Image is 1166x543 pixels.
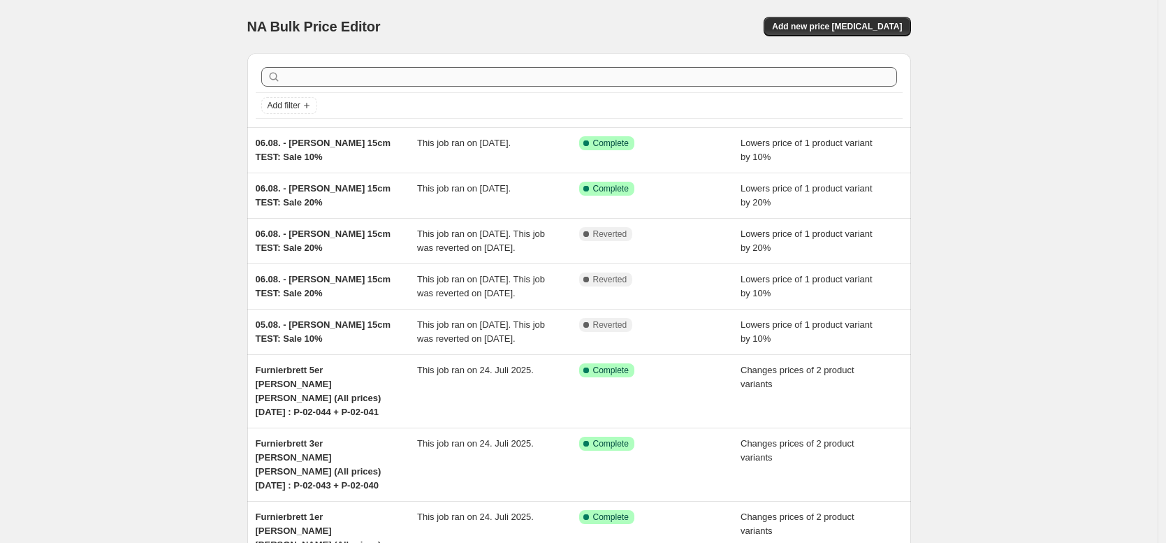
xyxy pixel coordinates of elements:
[256,274,391,298] span: 06.08. - [PERSON_NAME] 15cm TEST: Sale 20%
[417,319,545,344] span: This job ran on [DATE]. This job was reverted on [DATE].
[247,19,381,34] span: NA Bulk Price Editor
[417,438,534,449] span: This job ran on 24. Juli 2025.
[772,21,902,32] span: Add new price [MEDICAL_DATA]
[741,138,873,162] span: Lowers price of 1 product variant by 10%
[256,365,381,417] span: Furnierbrett 5er [PERSON_NAME] [PERSON_NAME] (All prices) [DATE] : P-02-044 + P-02-041
[256,319,391,344] span: 05.08. - [PERSON_NAME] 15cm TEST: Sale 10%
[256,138,391,162] span: 06.08. - [PERSON_NAME] 15cm TEST: Sale 10%
[741,274,873,298] span: Lowers price of 1 product variant by 10%
[593,138,629,149] span: Complete
[593,274,627,285] span: Reverted
[593,438,629,449] span: Complete
[256,438,381,491] span: Furnierbrett 3er [PERSON_NAME] [PERSON_NAME] (All prices) [DATE] : P-02-043 + P-02-040
[593,512,629,523] span: Complete
[256,183,391,208] span: 06.08. - [PERSON_NAME] 15cm TEST: Sale 20%
[741,229,873,253] span: Lowers price of 1 product variant by 20%
[593,229,627,240] span: Reverted
[417,138,511,148] span: This job ran on [DATE].
[256,229,391,253] span: 06.08. - [PERSON_NAME] 15cm TEST: Sale 20%
[593,365,629,376] span: Complete
[764,17,910,36] button: Add new price [MEDICAL_DATA]
[593,183,629,194] span: Complete
[268,100,300,111] span: Add filter
[593,319,627,331] span: Reverted
[741,438,854,463] span: Changes prices of 2 product variants
[741,319,873,344] span: Lowers price of 1 product variant by 10%
[741,183,873,208] span: Lowers price of 1 product variant by 20%
[417,229,545,253] span: This job ran on [DATE]. This job was reverted on [DATE].
[417,365,534,375] span: This job ran on 24. Juli 2025.
[417,183,511,194] span: This job ran on [DATE].
[741,365,854,389] span: Changes prices of 2 product variants
[417,512,534,522] span: This job ran on 24. Juli 2025.
[741,512,854,536] span: Changes prices of 2 product variants
[417,274,545,298] span: This job ran on [DATE]. This job was reverted on [DATE].
[261,97,317,114] button: Add filter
